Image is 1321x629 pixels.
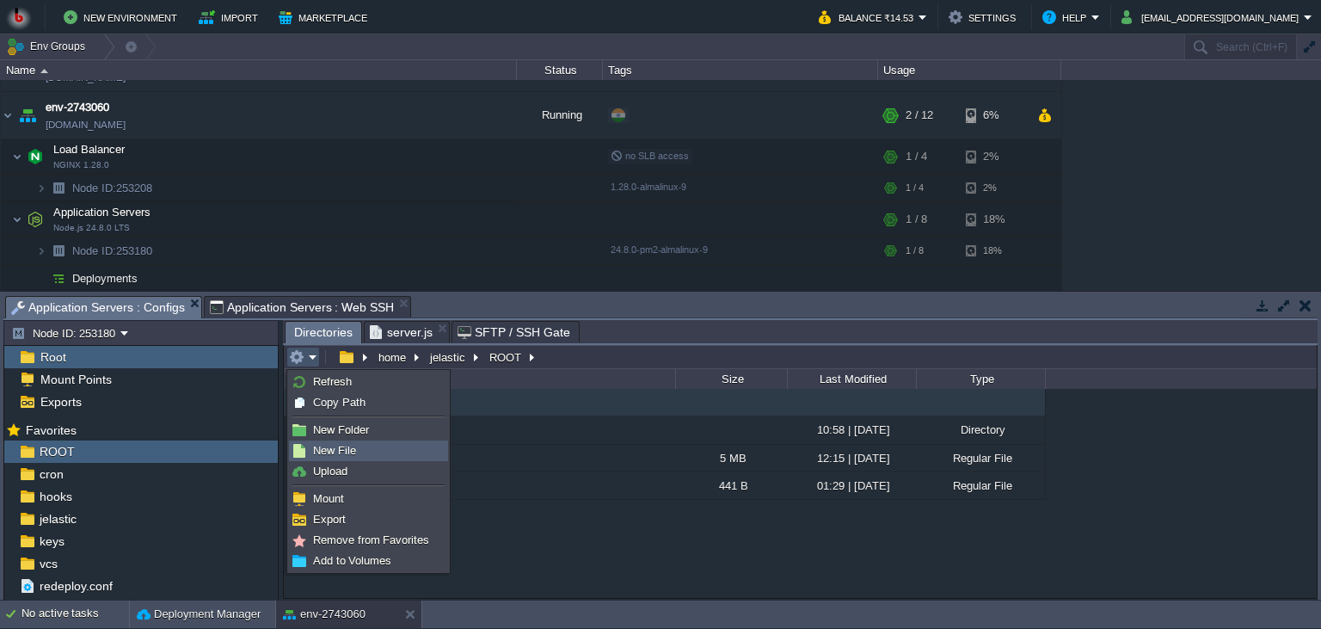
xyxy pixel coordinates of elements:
a: Deployments [71,271,140,286]
img: AMDAwAAAACH5BAEAAAAALAAAAAABAAEAAAICRAEAOw== [36,237,46,264]
a: env-2743060 [46,99,109,116]
a: New Folder [290,421,447,440]
span: 24.8.0-pm2-almalinux-9 [611,244,708,255]
a: cron [36,466,66,482]
span: Refresh [313,375,352,388]
a: Add to Volumes [290,552,447,570]
div: 441 B [675,472,787,499]
div: Tags [604,60,877,80]
div: 2% [966,139,1022,174]
img: AMDAwAAAACH5BAEAAAAALAAAAAABAAEAAAICRAEAOw== [46,237,71,264]
a: Node ID:253208 [71,181,155,195]
img: AMDAwAAAACH5BAEAAAAALAAAAAABAAEAAAICRAEAOw== [36,265,46,292]
div: 12:15 | [DATE] [787,445,916,472]
div: Size [677,369,787,389]
div: Directory [916,416,1045,443]
span: Application Servers : Configs [11,297,185,318]
div: Status [518,60,602,80]
div: Name [286,369,675,389]
button: Help [1042,7,1091,28]
div: 2% [966,175,1022,201]
img: AMDAwAAAACH5BAEAAAAALAAAAAABAAEAAAICRAEAOw== [12,202,22,237]
span: Directories [294,322,353,343]
div: 18% [966,237,1022,264]
div: 6% [966,92,1022,139]
a: [DOMAIN_NAME] [46,116,126,133]
span: Export [313,513,346,526]
div: Name [2,60,516,80]
a: jelastic [36,511,79,527]
span: Application Servers : Web SSH [210,297,395,318]
a: Favorites [22,423,79,437]
img: AMDAwAAAACH5BAEAAAAALAAAAAABAAEAAAICRAEAOw== [23,139,47,174]
span: Node ID: [72,182,116,194]
span: Node.js 24.8.0 LTS [53,223,130,233]
div: 10:58 | [DATE] [787,416,916,443]
a: Node ID:253180 [71,244,155,258]
span: no SLB access [611,151,689,161]
a: Upload [290,462,447,481]
a: hooks [36,489,75,504]
div: 2 / 12 [906,92,933,139]
span: Remove from Favorites [313,533,429,546]
a: Mount [290,490,447,509]
button: jelastic [427,349,470,365]
div: No active tasks [22,601,129,628]
img: AMDAwAAAACH5BAEAAAAALAAAAAABAAEAAAICRAEAOw== [40,69,48,73]
a: keys [36,533,67,549]
span: Node ID: [72,244,116,257]
span: NGINX 1.28.0 [53,160,109,170]
span: SFTP / SSH Gate [458,322,570,342]
span: Application Servers [52,205,153,219]
img: AMDAwAAAACH5BAEAAAAALAAAAAABAAEAAAICRAEAOw== [15,92,40,139]
span: server.js [370,322,433,342]
button: Balance ₹14.53 [819,7,919,28]
a: Mount Points [37,372,114,387]
a: Refresh [290,373,447,392]
img: AMDAwAAAACH5BAEAAAAALAAAAAABAAEAAAICRAEAOw== [36,175,46,201]
div: 01:29 | [DATE] [787,472,916,499]
button: [EMAIL_ADDRESS][DOMAIN_NAME] [1121,7,1304,28]
button: Settings [949,7,1021,28]
a: redeploy.conf [36,578,115,594]
span: Load Balancer [52,142,127,157]
div: 5 MB [675,445,787,472]
a: New File [290,441,447,460]
a: Application ServersNode.js 24.8.0 LTS [52,206,153,219]
a: Load BalancerNGINX 1.28.0 [52,143,127,156]
img: AMDAwAAAACH5BAEAAAAALAAAAAABAAEAAAICRAEAOw== [12,139,22,174]
button: Import [199,7,263,28]
input: Click to enter the path [284,345,1317,369]
a: vcs [36,556,60,571]
div: 1 / 8 [906,237,924,264]
img: AMDAwAAAACH5BAEAAAAALAAAAAABAAEAAAICRAEAOw== [1,92,15,139]
div: Running [517,92,603,139]
div: 1 / 8 [906,202,927,237]
button: env-2743060 [283,606,366,623]
div: Regular File [916,472,1045,499]
span: New File [313,444,356,457]
span: ROOT [36,444,77,459]
a: Exports [37,394,84,410]
button: Node ID: 253180 [11,325,120,341]
div: Regular File [916,445,1045,472]
li: /home/jelastic/ROOT/server.js [364,321,450,342]
a: Root [37,349,69,365]
div: Usage [879,60,1060,80]
img: Bitss Techniques [6,4,32,30]
div: 1 / 4 [906,139,927,174]
span: 1.28.0-almalinux-9 [611,182,686,192]
button: ROOT [487,349,525,365]
button: Deployment Manager [137,606,261,623]
span: Add to Volumes [313,554,391,567]
div: 18% [966,202,1022,237]
button: New Environment [64,7,182,28]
